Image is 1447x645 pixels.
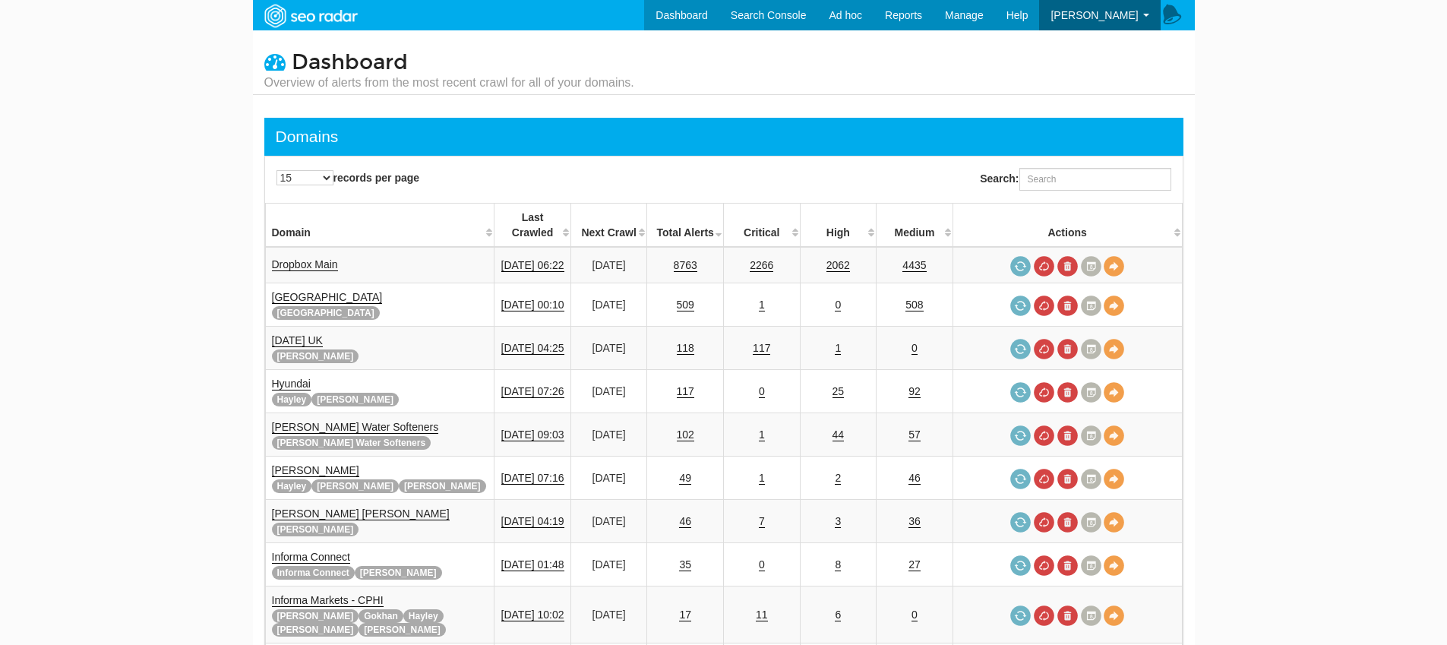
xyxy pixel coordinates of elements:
a: Cancel in-progress audit [1034,382,1054,403]
a: Crawl History [1081,469,1101,489]
th: High: activate to sort column descending [800,204,877,248]
a: [PERSON_NAME] [272,464,359,477]
td: [DATE] [570,587,647,643]
a: View Domain Overview [1104,296,1124,316]
label: records per page [276,170,420,185]
td: [DATE] [570,247,647,283]
div: Domains [276,125,339,148]
span: [PERSON_NAME] [355,566,442,580]
span: [PERSON_NAME] [359,623,446,637]
span: [PERSON_NAME] [399,479,486,493]
a: Request a crawl [1010,296,1031,316]
a: 508 [905,299,923,311]
a: 49 [679,472,691,485]
a: Request a crawl [1010,605,1031,626]
th: Medium: activate to sort column descending [877,204,953,248]
a: 4435 [902,259,926,272]
a: Delete most recent audit [1057,256,1078,277]
a: [DATE] 00:10 [501,299,564,311]
a: Crawl History [1081,339,1101,359]
a: View Domain Overview [1104,512,1124,533]
th: Actions: activate to sort column ascending [953,204,1182,248]
a: Delete most recent audit [1057,605,1078,626]
a: Crawl History [1081,296,1101,316]
a: [DATE] 07:26 [501,385,564,398]
a: Delete most recent audit [1057,512,1078,533]
a: [PERSON_NAME] Water Softeners [272,421,439,434]
a: 44 [832,428,845,441]
a: Request a crawl [1010,425,1031,446]
a: 0 [835,299,841,311]
th: Critical: activate to sort column descending [723,204,800,248]
a: [GEOGRAPHIC_DATA] [272,291,383,304]
a: Crawl History [1081,425,1101,446]
span: [PERSON_NAME] [272,349,359,363]
span: Reports [885,9,922,21]
a: 1 [759,428,765,441]
a: Request a crawl [1010,512,1031,533]
a: 509 [677,299,694,311]
a: 102 [677,428,694,441]
span: [PERSON_NAME] [311,393,399,406]
a: 0 [759,558,765,571]
span: [PERSON_NAME] [311,479,399,493]
a: 0 [759,385,765,398]
a: 0 [911,342,918,355]
a: Crawl History [1081,256,1101,277]
a: [DATE] 01:48 [501,558,564,571]
td: [DATE] [570,457,647,500]
th: Next Crawl: activate to sort column descending [570,204,647,248]
span: Ad hoc [829,9,862,21]
a: Cancel in-progress audit [1034,512,1054,533]
a: 2062 [826,259,850,272]
span: Dashboard [292,49,408,75]
span: Hayley [403,609,444,623]
a: View Domain Overview [1104,555,1124,576]
a: View Domain Overview [1104,339,1124,359]
span: [PERSON_NAME] [272,623,359,637]
a: [DATE] 07:16 [501,472,564,485]
span: [PERSON_NAME] [272,609,359,623]
img: SEORadar [258,2,363,30]
a: 57 [908,428,921,441]
a: 7 [759,515,765,528]
a: Delete most recent audit [1057,382,1078,403]
a: Informa Connect [272,551,351,564]
a: 118 [677,342,694,355]
a: Crawl History [1081,382,1101,403]
select: records per page [276,170,333,185]
td: [DATE] [570,413,647,457]
span: [PERSON_NAME] [272,523,359,536]
a: [PERSON_NAME] [PERSON_NAME] [272,507,450,520]
a: 6 [835,609,841,621]
a: Cancel in-progress audit [1034,256,1054,277]
a: View Domain Overview [1104,605,1124,626]
iframe: Opens a widget where you can find more information [1349,599,1432,637]
a: Delete most recent audit [1057,296,1078,316]
a: Cancel in-progress audit [1034,555,1054,576]
a: [DATE] 06:22 [501,259,564,272]
a: Delete most recent audit [1057,425,1078,446]
a: Dropbox Main [272,258,338,271]
label: Search: [980,168,1171,191]
small: Overview of alerts from the most recent crawl for all of your domains. [264,74,634,91]
th: Domain: activate to sort column ascending [265,204,494,248]
a: [DATE] 04:19 [501,515,564,528]
a: View Domain Overview [1104,469,1124,489]
a: Crawl History [1081,555,1101,576]
a: 36 [908,515,921,528]
a: Request a crawl [1010,555,1031,576]
a: 1 [759,299,765,311]
a: 1 [759,472,765,485]
a: 8763 [674,259,697,272]
a: 46 [908,472,921,485]
a: Crawl History [1081,605,1101,626]
a: 2 [835,472,841,485]
i:  [264,51,286,72]
span: Hayley [272,393,312,406]
a: Delete most recent audit [1057,469,1078,489]
span: Gokhan [359,609,403,623]
a: Request a crawl [1010,382,1031,403]
a: Delete most recent audit [1057,555,1078,576]
td: [DATE] [570,370,647,413]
